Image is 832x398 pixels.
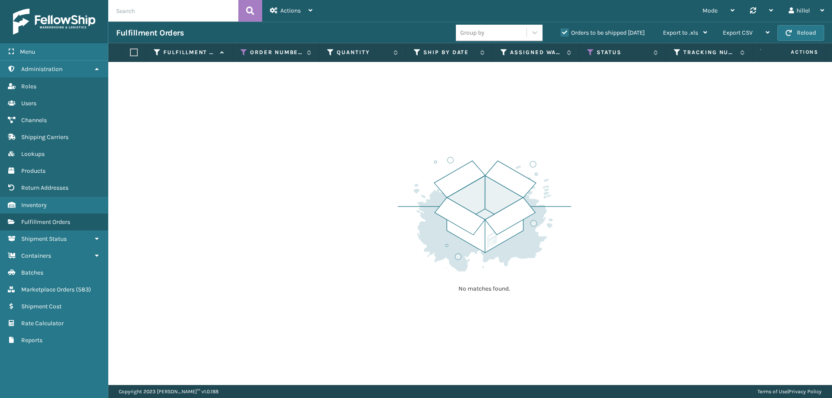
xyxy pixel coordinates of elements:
[21,184,68,191] span: Return Addresses
[423,49,476,56] label: Ship By Date
[76,286,91,293] span: ( 583 )
[20,48,35,55] span: Menu
[757,385,822,398] div: |
[510,49,562,56] label: Assigned Warehouse
[21,100,36,107] span: Users
[663,29,698,36] span: Export to .xls
[250,49,302,56] label: Order Number
[21,252,51,259] span: Containers
[21,235,67,243] span: Shipment Status
[21,320,64,327] span: Rate Calculator
[21,337,42,344] span: Reports
[21,150,45,158] span: Lookups
[723,29,753,36] span: Export CSV
[460,28,484,37] div: Group by
[21,133,68,141] span: Shipping Carriers
[757,388,787,395] a: Terms of Use
[13,9,95,35] img: logo
[21,65,62,73] span: Administration
[702,7,718,14] span: Mode
[21,116,47,124] span: Channels
[789,388,822,395] a: Privacy Policy
[21,303,62,310] span: Shipment Cost
[683,49,736,56] label: Tracking Number
[119,385,218,398] p: Copyright 2023 [PERSON_NAME]™ v 1.0.188
[337,49,389,56] label: Quantity
[561,29,645,36] label: Orders to be shipped [DATE]
[21,286,75,293] span: Marketplace Orders
[21,218,70,226] span: Fulfillment Orders
[21,269,43,276] span: Batches
[777,25,824,41] button: Reload
[21,167,45,175] span: Products
[21,201,47,209] span: Inventory
[764,45,824,59] span: Actions
[21,83,36,90] span: Roles
[280,7,301,14] span: Actions
[163,49,216,56] label: Fulfillment Order Id
[597,49,649,56] label: Status
[116,28,184,38] h3: Fulfillment Orders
